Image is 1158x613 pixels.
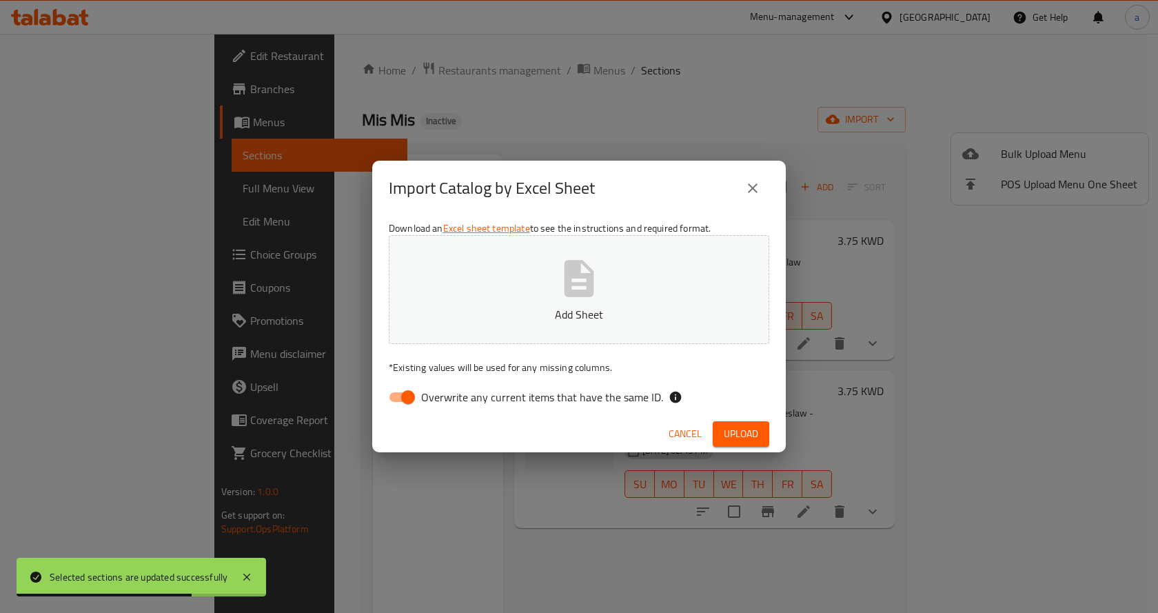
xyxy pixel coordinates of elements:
p: Existing values will be used for any missing columns. [389,361,769,374]
svg: If the overwrite option isn't selected, then the items that match an existing ID will be ignored ... [669,390,682,404]
button: close [736,172,769,205]
a: Excel sheet template [443,219,530,237]
span: Cancel [669,425,702,443]
p: Add Sheet [410,306,748,323]
span: Upload [724,425,758,443]
button: Cancel [663,421,707,447]
h2: Import Catalog by Excel Sheet [389,177,595,199]
div: Download an to see the instructions and required format. [372,216,786,416]
div: Selected sections are updated successfully [50,570,227,585]
button: Add Sheet [389,235,769,344]
button: Upload [713,421,769,447]
span: Overwrite any current items that have the same ID. [421,389,663,405]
